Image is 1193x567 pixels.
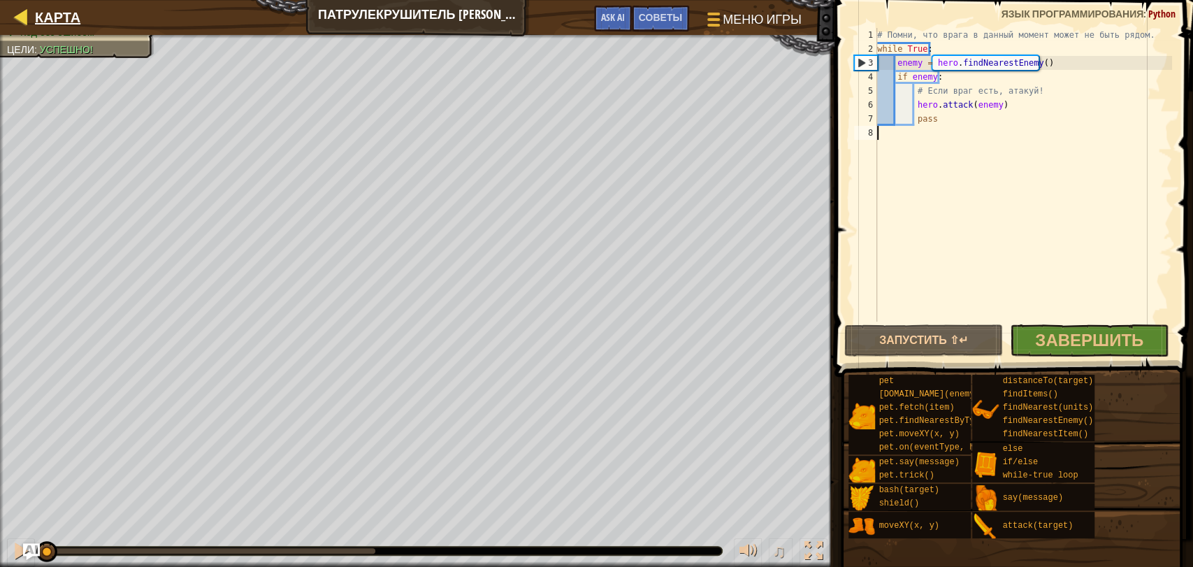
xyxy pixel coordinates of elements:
span: attack(target) [1002,521,1073,531]
span: : [1143,7,1148,20]
button: Ask AI [23,543,40,560]
div: 6 [854,98,877,112]
img: portrait.png [848,403,875,429]
span: say(message) [1002,493,1062,503]
button: Меню игры [696,6,810,38]
span: Python [1148,7,1176,20]
button: Запустить ⇧↵ [844,324,1003,357]
a: Карта [28,8,80,27]
span: else [1002,444,1022,454]
span: pet.say(message) [879,457,959,467]
button: Ctrl + P: Pause [7,538,35,567]
span: Успешно! [40,44,93,55]
div: 5 [854,84,877,98]
span: pet.fetch(item) [879,403,954,412]
span: [DOMAIN_NAME](enemy) [879,389,979,399]
span: pet.trick() [879,471,934,480]
span: Меню игры [723,10,802,29]
button: ♫ [769,538,793,567]
span: ♫ [772,540,786,561]
span: shield() [879,498,919,508]
span: if/else [1002,457,1037,467]
span: moveXY(x, y) [879,521,939,531]
span: findItems() [1002,389,1057,399]
img: portrait.png [848,485,875,512]
span: findNearest(units) [1002,403,1093,412]
img: portrait.png [848,513,875,540]
div: 2 [854,42,877,56]
div: 8 [854,126,877,140]
img: portrait.png [848,457,875,484]
span: : [34,44,40,55]
span: pet.findNearestByType(type) [879,416,1014,426]
div: 1 [854,28,877,42]
img: portrait.png [972,513,999,540]
div: 4 [854,70,877,84]
img: portrait.png [972,396,999,423]
span: while-true loop [1002,471,1078,480]
span: bash(target) [879,485,939,495]
div: 3 [855,56,877,70]
button: Завершить [1010,324,1169,357]
span: Советы [639,10,682,24]
button: Регулировать громкость [734,538,762,567]
div: 7 [854,112,877,126]
span: Язык программирования [1001,7,1143,20]
span: pet [879,376,894,386]
span: pet.on(eventType, handler) [879,443,1009,452]
button: Ask AI [594,6,632,31]
span: Цели [7,44,34,55]
img: portrait.png [972,451,999,478]
span: Завершить [1035,329,1143,351]
span: findNearestEnemy() [1002,416,1093,426]
img: portrait.png [972,485,999,512]
span: Ask AI [601,10,625,24]
span: findNearestItem() [1002,429,1087,439]
span: pet.moveXY(x, y) [879,429,959,439]
span: distanceTo(target) [1002,376,1093,386]
button: Переключить полноэкранный режим [800,538,827,567]
span: Карта [35,8,80,27]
